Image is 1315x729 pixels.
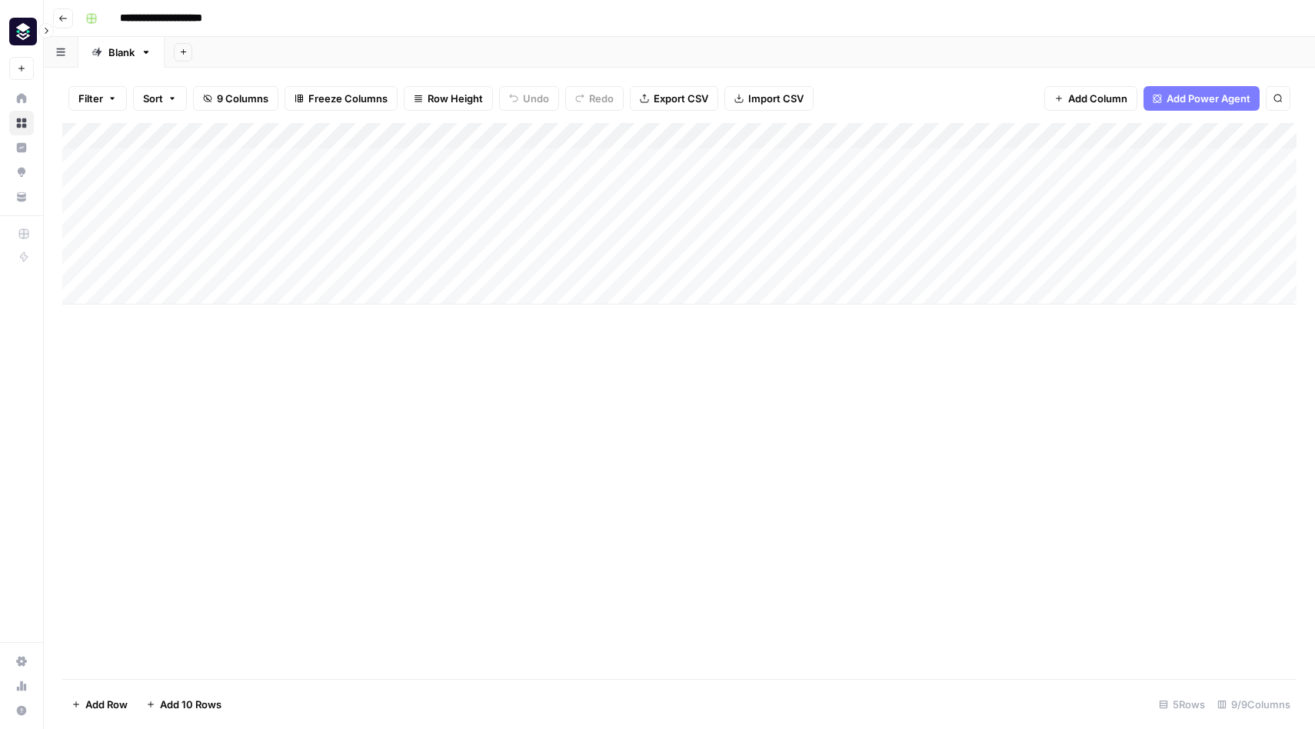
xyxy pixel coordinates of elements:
[565,86,624,111] button: Redo
[308,91,388,106] span: Freeze Columns
[9,160,34,185] a: Opportunities
[9,649,34,674] a: Settings
[724,86,814,111] button: Import CSV
[1153,692,1211,717] div: 5 Rows
[62,692,137,717] button: Add Row
[1144,86,1260,111] button: Add Power Agent
[137,692,231,717] button: Add 10 Rows
[143,91,163,106] span: Sort
[654,91,708,106] span: Export CSV
[9,111,34,135] a: Browse
[217,91,268,106] span: 9 Columns
[78,37,165,68] a: Blank
[9,135,34,160] a: Insights
[9,86,34,111] a: Home
[499,86,559,111] button: Undo
[9,674,34,698] a: Usage
[1044,86,1137,111] button: Add Column
[9,12,34,51] button: Workspace: Platformengineering.org
[428,91,483,106] span: Row Height
[404,86,493,111] button: Row Height
[133,86,187,111] button: Sort
[85,697,128,712] span: Add Row
[9,698,34,723] button: Help + Support
[193,86,278,111] button: 9 Columns
[523,91,549,106] span: Undo
[1167,91,1250,106] span: Add Power Agent
[285,86,398,111] button: Freeze Columns
[160,697,221,712] span: Add 10 Rows
[9,185,34,209] a: Your Data
[108,45,135,60] div: Blank
[9,18,37,45] img: Platformengineering.org Logo
[748,91,804,106] span: Import CSV
[1068,91,1127,106] span: Add Column
[589,91,614,106] span: Redo
[630,86,718,111] button: Export CSV
[1211,692,1297,717] div: 9/9 Columns
[68,86,127,111] button: Filter
[78,91,103,106] span: Filter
